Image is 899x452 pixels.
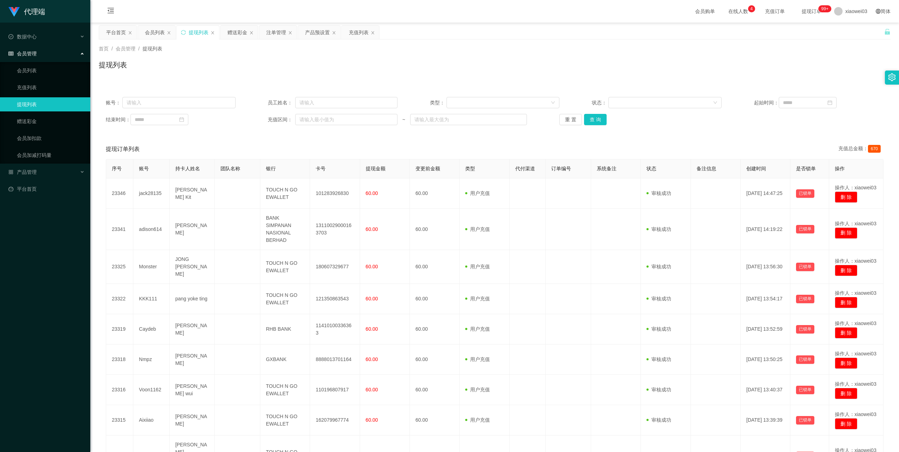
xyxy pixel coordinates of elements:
[106,116,130,123] span: 结束时间：
[796,166,816,171] span: 是否锁单
[584,114,607,125] button: 查 询
[465,166,475,171] span: 类型
[8,34,13,39] i: 图标: check-circle-o
[430,99,447,106] span: 类型：
[835,320,876,326] span: 操作人：xiaowei03
[465,190,490,196] span: 用户充值
[17,97,85,111] a: 提现列表
[835,185,876,190] span: 操作人：xiaowei03
[175,166,200,171] span: 持卡人姓名
[741,209,790,250] td: [DATE] 14:19:22
[8,182,85,196] a: 图标: dashboard平台首页
[139,166,149,171] span: 账号
[366,417,378,423] span: 60.00
[835,227,857,239] button: 删 除
[99,0,123,23] i: 图标: menu-fold
[106,405,133,435] td: 23315
[170,284,215,314] td: pang yoke ting
[133,250,170,284] td: Monster
[17,114,85,128] a: 赠送彩金
[8,51,13,56] i: 图标: table
[741,178,790,209] td: [DATE] 14:47:25
[410,178,460,209] td: 60.00
[310,209,360,250] td: 13110029000163703
[796,263,814,271] button: 已锁单
[646,356,671,362] span: 审核成功
[835,290,876,296] span: 操作人：xiaowei03
[8,8,45,14] a: 代理端
[366,326,378,332] span: 60.00
[819,5,831,12] sup: 1210
[465,264,490,269] span: 用户充值
[106,209,133,250] td: 23341
[99,46,109,51] span: 首页
[796,225,814,233] button: 已锁单
[515,166,535,171] span: 代付渠道
[17,148,85,162] a: 会员加减打码量
[310,178,360,209] td: 101283926830
[366,356,378,362] span: 60.00
[366,264,378,269] span: 60.00
[796,355,814,364] button: 已锁单
[397,116,410,123] span: ~
[260,405,310,435] td: TOUCH N GO EWALLET
[99,60,127,70] h1: 提现列表
[249,31,254,35] i: 图标: close
[410,405,460,435] td: 60.00
[332,31,336,35] i: 图标: close
[17,80,85,94] a: 充值列表
[116,46,135,51] span: 会员管理
[227,26,247,39] div: 赠送彩金
[835,191,857,203] button: 删 除
[310,344,360,375] td: 8888013701164
[835,388,857,399] button: 删 除
[106,26,126,39] div: 平台首页
[189,26,208,39] div: 提现列表
[551,100,555,105] i: 图标: down
[366,387,378,392] span: 60.00
[133,344,170,375] td: Nmpz
[128,31,132,35] i: 图标: close
[748,5,755,12] sup: 4
[181,30,186,35] i: 图标: sync
[835,358,857,369] button: 删 除
[17,63,85,78] a: 会员列表
[133,314,170,344] td: Caydeb
[260,178,310,209] td: TOUCH N GO EWALLET
[366,296,378,301] span: 60.00
[260,314,310,344] td: RHB BANK
[465,356,490,362] span: 用户充值
[170,209,215,250] td: [PERSON_NAME]
[741,375,790,405] td: [DATE] 13:40:37
[122,97,236,108] input: 请输入
[24,0,45,23] h1: 代理端
[410,114,527,125] input: 请输入最大值为
[796,386,814,394] button: 已锁单
[746,166,766,171] span: 创建时间
[268,99,295,106] span: 员工姓名：
[646,226,671,232] span: 审核成功
[741,405,790,435] td: [DATE] 13:39:39
[260,250,310,284] td: TOUCH N GO EWALLET
[884,29,891,35] i: 图标: unlock
[415,166,440,171] span: 变更前金额
[305,26,330,39] div: 产品预设置
[835,265,857,276] button: 删 除
[8,7,20,17] img: logo.9652507e.png
[410,250,460,284] td: 60.00
[371,31,375,35] i: 图标: close
[796,295,814,303] button: 已锁单
[106,145,140,153] span: 提现订单列表
[646,166,656,171] span: 状态
[646,326,671,332] span: 审核成功
[142,46,162,51] span: 提现列表
[295,114,397,125] input: 请输入最小值为
[106,314,133,344] td: 23319
[106,250,133,284] td: 23325
[170,314,215,344] td: [PERSON_NAME]
[349,26,369,39] div: 充值列表
[8,169,37,175] span: 产品管理
[741,344,790,375] td: [DATE] 13:50:25
[260,209,310,250] td: BANK SIMPANAN NASIONAL BERHAD
[410,314,460,344] td: 60.00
